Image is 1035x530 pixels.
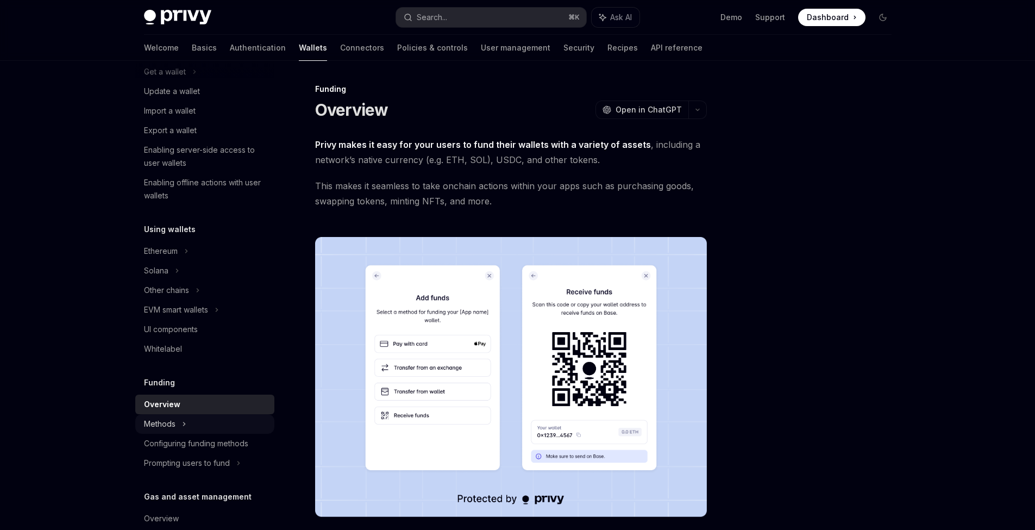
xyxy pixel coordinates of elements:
[144,85,200,98] div: Update a wallet
[144,323,198,336] div: UI components
[396,8,586,27] button: Search...⌘K
[192,35,217,61] a: Basics
[135,339,274,359] a: Whitelabel
[315,178,707,209] span: This makes it seamless to take onchain actions within your apps such as purchasing goods, swappin...
[135,434,274,453] a: Configuring funding methods
[397,35,468,61] a: Policies & controls
[135,140,274,173] a: Enabling server-side access to user wallets
[592,8,639,27] button: Ask AI
[315,137,707,167] span: , including a network’s native currency (e.g. ETH, SOL), USDC, and other tokens.
[230,35,286,61] a: Authentication
[315,237,707,517] img: images/Funding.png
[135,82,274,101] a: Update a wallet
[144,303,208,316] div: EVM smart wallets
[651,35,702,61] a: API reference
[607,35,638,61] a: Recipes
[610,12,632,23] span: Ask AI
[144,398,180,411] div: Overview
[315,84,707,95] div: Funding
[135,395,274,414] a: Overview
[144,35,179,61] a: Welcome
[144,264,168,277] div: Solana
[616,104,682,115] span: Open in ChatGPT
[144,490,252,503] h5: Gas and asset management
[144,342,182,356] div: Whitelabel
[807,12,849,23] span: Dashboard
[144,457,230,470] div: Prompting users to fund
[144,417,175,431] div: Methods
[798,9,865,26] a: Dashboard
[144,376,175,389] h5: Funding
[135,320,274,339] a: UI components
[144,223,196,236] h5: Using wallets
[755,12,785,23] a: Support
[144,124,197,137] div: Export a wallet
[144,437,248,450] div: Configuring funding methods
[595,101,688,119] button: Open in ChatGPT
[568,13,580,22] span: ⌘ K
[481,35,550,61] a: User management
[144,10,211,25] img: dark logo
[340,35,384,61] a: Connectors
[135,173,274,205] a: Enabling offline actions with user wallets
[720,12,742,23] a: Demo
[299,35,327,61] a: Wallets
[135,509,274,528] a: Overview
[315,139,651,150] strong: Privy makes it easy for your users to fund their wallets with a variety of assets
[563,35,594,61] a: Security
[135,101,274,121] a: Import a wallet
[144,144,268,170] div: Enabling server-side access to user wallets
[144,176,268,202] div: Enabling offline actions with user wallets
[144,245,178,258] div: Ethereum
[144,284,189,297] div: Other chains
[874,9,892,26] button: Toggle dark mode
[144,512,179,525] div: Overview
[417,11,447,24] div: Search...
[135,121,274,140] a: Export a wallet
[315,100,388,120] h1: Overview
[144,104,196,117] div: Import a wallet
